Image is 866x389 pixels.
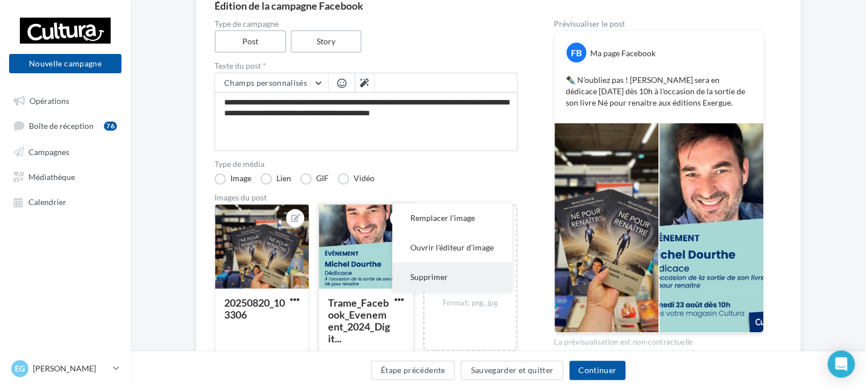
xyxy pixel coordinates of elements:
[554,333,764,348] div: La prévisualisation est non-contractuelle
[338,173,375,185] label: Vidéo
[461,361,563,380] button: Sauvegarder et quitter
[291,30,362,53] label: Story
[215,73,328,93] button: Champs personnalisés
[827,350,855,378] div: Open Intercom Messenger
[566,74,752,108] p: ✒️ N'oubliez pas ! [PERSON_NAME] sera en dédicace [DATE] dès 10h à l'occasion de la sortie de son...
[566,43,586,62] div: FB
[9,54,121,73] button: Nouvelle campagne
[215,1,782,11] div: Édition de la campagne Facebook
[300,173,329,185] label: GIF
[7,90,124,110] a: Opérations
[28,197,66,207] span: Calendrier
[371,361,455,380] button: Étape précédente
[224,78,307,87] span: Champs personnalisés
[7,141,124,161] a: Campagnes
[554,20,764,28] div: Prévisualiser le post
[215,62,518,70] label: Texte du post *
[30,95,69,105] span: Opérations
[215,30,286,53] label: Post
[28,172,75,181] span: Médiathèque
[215,160,518,168] label: Type de média
[392,233,512,262] button: Ouvrir l'éditeur d'image
[7,115,124,136] a: Boîte de réception76
[9,358,121,379] a: EG [PERSON_NAME]
[33,363,108,374] p: [PERSON_NAME]
[104,122,117,131] div: 76
[15,363,25,374] span: EG
[28,147,69,156] span: Campagnes
[215,173,251,185] label: Image
[392,203,512,233] button: Remplacer l'image
[328,296,389,345] div: Trame_Facebook_Evenement_2024_Digit...
[590,48,655,59] div: Ma page Facebook
[224,296,285,321] div: 20250820_103306
[7,191,124,211] a: Calendrier
[29,121,94,131] span: Boîte de réception
[260,173,291,185] label: Lien
[215,194,518,202] div: Images du post
[215,20,518,28] label: Type de campagne
[392,262,512,292] button: Supprimer
[569,361,625,380] button: Continuer
[7,166,124,186] a: Médiathèque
